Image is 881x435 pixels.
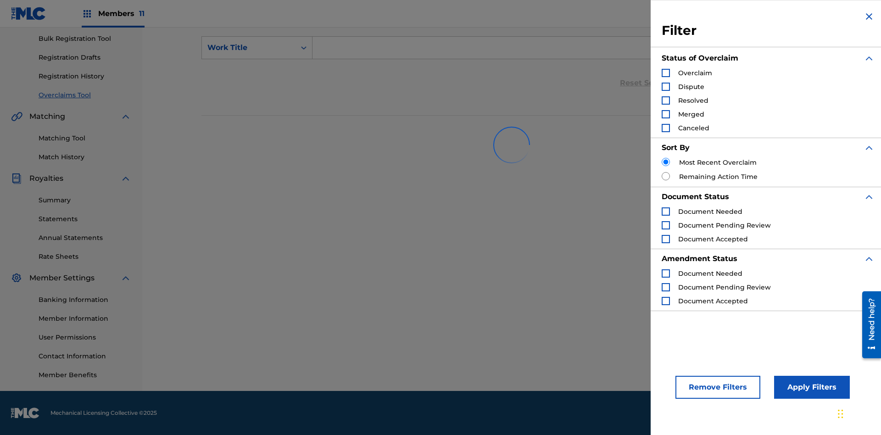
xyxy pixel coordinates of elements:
img: MLC Logo [11,7,46,20]
label: Remaining Action Time [679,172,758,182]
a: Banking Information [39,295,131,305]
h3: Filter [662,22,875,39]
img: close [864,11,875,22]
iframe: Chat Widget [835,391,881,435]
img: expand [864,191,875,202]
a: User Permissions [39,333,131,342]
img: expand [120,273,131,284]
span: Document Needed [678,207,742,216]
button: Remove Filters [675,376,760,399]
span: Document Needed [678,269,742,278]
a: Match History [39,152,131,162]
img: Top Rightsholders [82,8,93,19]
span: Document Pending Review [678,221,771,229]
span: Document Accepted [678,235,748,243]
span: Matching [29,111,65,122]
img: expand [864,142,875,153]
img: expand [864,253,875,264]
img: Member Settings [11,273,22,284]
span: Document Pending Review [678,283,771,291]
img: expand [120,173,131,184]
img: expand [120,111,131,122]
img: Royalties [11,173,22,184]
img: logo [11,407,39,418]
strong: Document Status [662,192,729,201]
span: 11 [139,9,145,18]
span: Merged [678,110,704,118]
iframe: Resource Center [855,288,881,363]
a: Overclaims Tool [39,90,131,100]
a: Statements [39,214,131,224]
span: Overclaim [678,69,712,77]
a: Registration Drafts [39,53,131,62]
span: Members [98,8,145,19]
a: Member Information [39,314,131,323]
span: Document Accepted [678,297,748,305]
span: Member Settings [29,273,95,284]
span: Resolved [678,96,708,105]
a: Matching Tool [39,134,131,143]
a: Contact Information [39,351,131,361]
strong: Status of Overclaim [662,54,738,62]
a: Summary [39,195,131,205]
button: Apply Filters [774,376,850,399]
a: Annual Statements [39,233,131,243]
strong: Amendment Status [662,254,737,263]
div: Work Title [207,42,290,53]
div: Drag [838,400,843,428]
a: Rate Sheets [39,252,131,262]
span: Dispute [678,83,704,91]
img: expand [864,53,875,64]
span: Royalties [29,173,63,184]
a: Registration History [39,72,131,81]
img: preloader [486,120,536,170]
span: Mechanical Licensing Collective © 2025 [50,409,157,417]
form: Search Form [201,36,822,101]
a: Bulk Registration Tool [39,34,131,44]
img: Matching [11,111,22,122]
a: Member Benefits [39,370,131,380]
